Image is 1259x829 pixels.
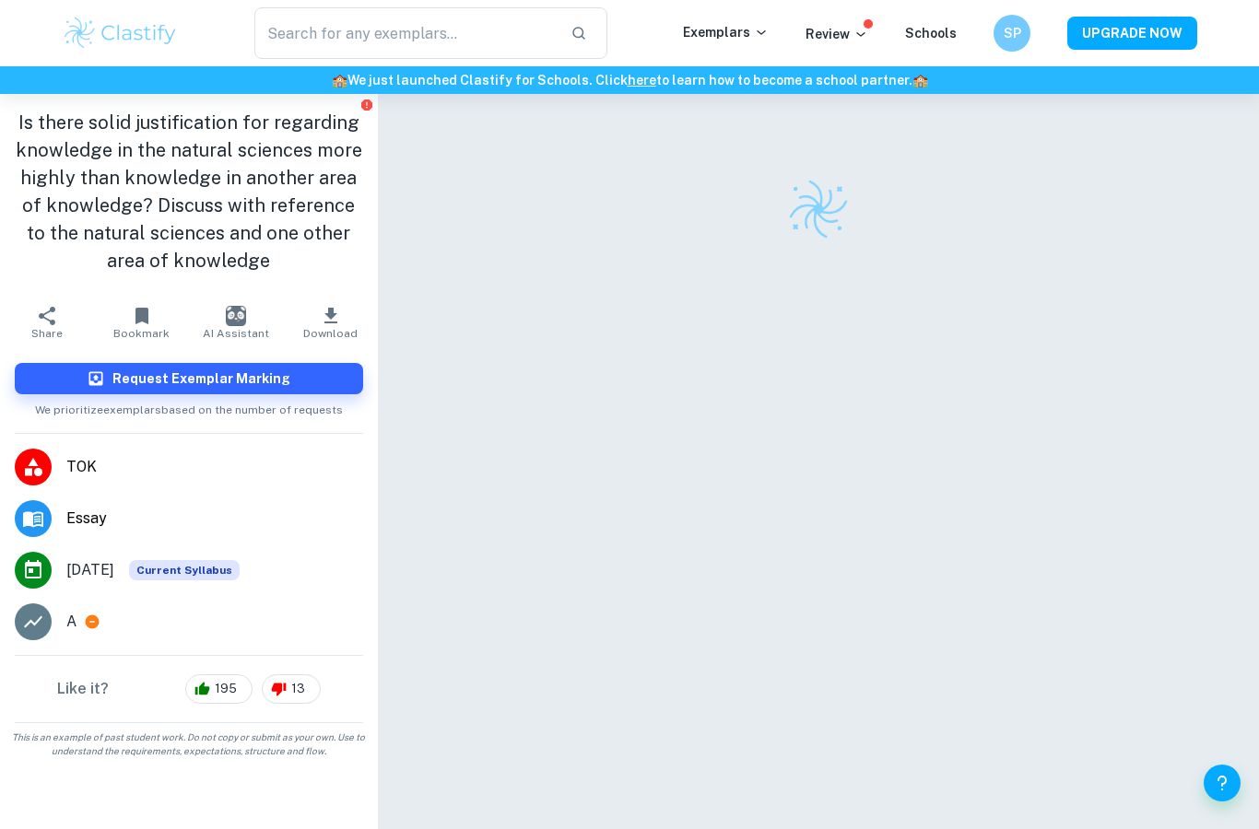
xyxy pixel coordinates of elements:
[683,22,769,42] p: Exemplars
[226,306,246,326] img: AI Assistant
[332,73,347,88] span: 🏫
[112,368,290,389] h6: Request Exemplar Marking
[189,297,283,348] button: AI Assistant
[66,611,76,633] p: A
[31,327,63,340] span: Share
[35,394,343,418] span: We prioritize exemplars based on the number of requests
[66,456,363,478] span: TOK
[283,297,377,348] button: Download
[66,508,363,530] span: Essay
[4,70,1255,90] h6: We just launched Clastify for Schools. Click to learn how to become a school partner.
[254,7,556,59] input: Search for any exemplars...
[113,327,170,340] span: Bookmark
[281,680,315,698] span: 13
[1067,17,1197,50] button: UPGRADE NOW
[129,560,240,580] span: Current Syllabus
[62,15,179,52] img: Clastify logo
[1204,765,1241,801] button: Help and Feedback
[303,327,358,340] span: Download
[1002,23,1023,43] h6: SP
[360,98,374,111] button: Report issue
[994,15,1030,52] button: SP
[628,73,656,88] a: here
[15,363,363,394] button: Request Exemplar Marking
[205,680,247,698] span: 195
[905,26,957,41] a: Schools
[786,177,851,241] img: Clastify logo
[94,297,188,348] button: Bookmark
[66,559,114,581] span: [DATE]
[203,327,269,340] span: AI Assistant
[15,109,363,274] h1: Is there solid justification for regarding knowledge in the natural sciences more highly than kno...
[129,560,240,580] div: This exemplar is based on the current syllabus. Feel free to refer to it for inspiration/ideas wh...
[7,730,371,758] span: This is an example of past student work. Do not copy or submit as your own. Use to understand the...
[185,674,253,704] div: 195
[912,73,928,88] span: 🏫
[262,674,321,704] div: 13
[806,24,868,44] p: Review
[57,678,109,700] h6: Like it?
